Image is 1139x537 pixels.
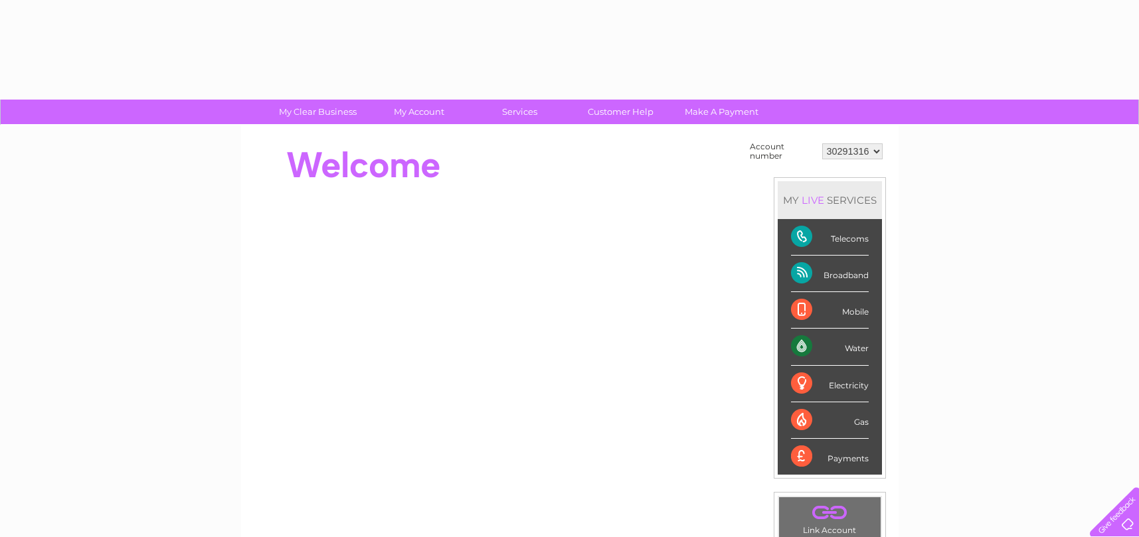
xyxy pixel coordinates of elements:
a: Customer Help [566,100,675,124]
div: MY SERVICES [778,181,882,219]
div: Water [791,329,869,365]
div: Payments [791,439,869,475]
div: Gas [791,402,869,439]
div: LIVE [799,194,827,206]
a: My Clear Business [263,100,373,124]
a: . [782,500,877,524]
a: Services [465,100,574,124]
a: My Account [364,100,474,124]
a: Make A Payment [667,100,776,124]
div: Electricity [791,366,869,402]
div: Broadband [791,256,869,292]
div: Telecoms [791,219,869,256]
div: Mobile [791,292,869,329]
td: Account number [746,139,819,164]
